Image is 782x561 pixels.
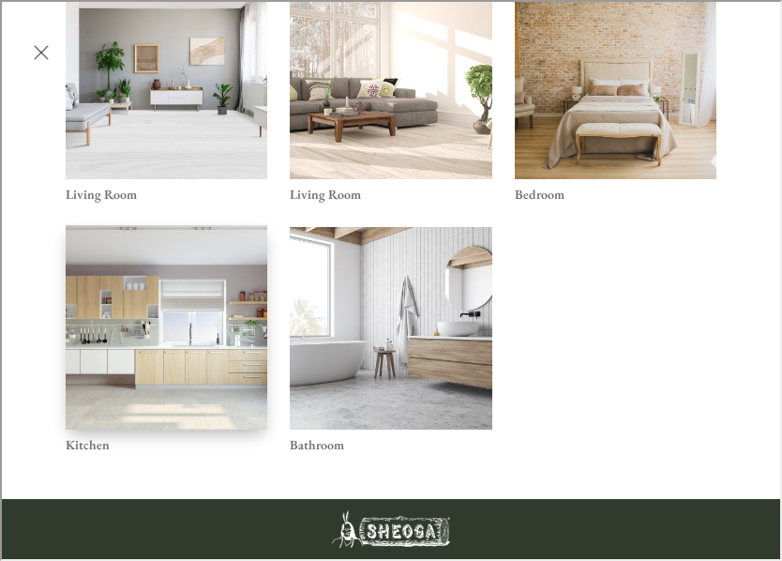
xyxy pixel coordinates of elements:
[23,34,56,68] button: Exit visualizer
[314,508,464,547] a: Visit Sheoga Hardwood Flooring homepage
[288,433,489,453] h3: Bathroom
[64,225,265,453] li: Kitchen
[288,225,491,429] img: Bathroom
[64,433,265,453] h3: Kitchen
[288,225,489,453] li: Bathroom
[64,223,267,429] img: Kitchen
